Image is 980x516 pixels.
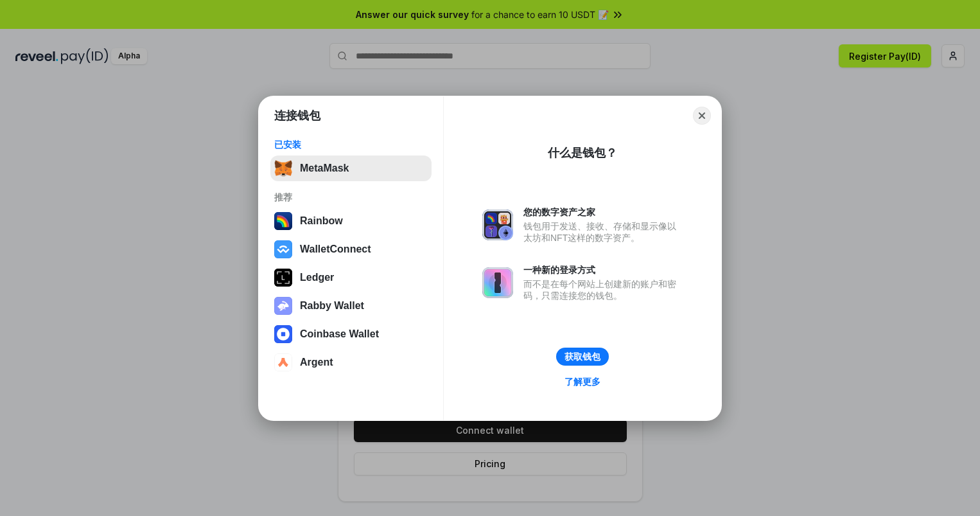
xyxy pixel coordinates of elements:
button: Rabby Wallet [270,293,432,319]
img: svg+xml,%3Csvg%20width%3D%2228%22%20height%3D%2228%22%20viewBox%3D%220%200%2028%2028%22%20fill%3D... [274,240,292,258]
img: svg+xml,%3Csvg%20xmlns%3D%22http%3A%2F%2Fwww.w3.org%2F2000%2Fsvg%22%20fill%3D%22none%22%20viewBox... [482,267,513,298]
img: svg+xml,%3Csvg%20width%3D%2228%22%20height%3D%2228%22%20viewBox%3D%220%200%2028%2028%22%20fill%3D... [274,353,292,371]
h1: 连接钱包 [274,108,320,123]
div: Rainbow [300,215,343,227]
button: MetaMask [270,156,432,181]
button: 获取钱包 [556,348,609,366]
div: 钱包用于发送、接收、存储和显示像以太坊和NFT这样的数字资产。 [523,220,683,244]
div: Argent [300,357,333,368]
div: WalletConnect [300,244,371,255]
img: svg+xml,%3Csvg%20xmlns%3D%22http%3A%2F%2Fwww.w3.org%2F2000%2Fsvg%22%20width%3D%2228%22%20height%3... [274,269,292,287]
div: 什么是钱包？ [548,145,617,161]
div: Coinbase Wallet [300,328,379,340]
img: svg+xml,%3Csvg%20width%3D%22120%22%20height%3D%22120%22%20viewBox%3D%220%200%20120%20120%22%20fil... [274,212,292,230]
button: Coinbase Wallet [270,321,432,347]
div: Ledger [300,272,334,283]
img: svg+xml,%3Csvg%20fill%3D%22none%22%20height%3D%2233%22%20viewBox%3D%220%200%2035%2033%22%20width%... [274,159,292,177]
div: Rabby Wallet [300,300,364,312]
img: svg+xml,%3Csvg%20width%3D%2228%22%20height%3D%2228%22%20viewBox%3D%220%200%2028%2028%22%20fill%3D... [274,325,292,343]
button: Rainbow [270,208,432,234]
div: 推荐 [274,191,428,203]
div: 获取钱包 [564,351,600,362]
button: WalletConnect [270,236,432,262]
img: svg+xml,%3Csvg%20xmlns%3D%22http%3A%2F%2Fwww.w3.org%2F2000%2Fsvg%22%20fill%3D%22none%22%20viewBox... [274,297,292,315]
div: 一种新的登录方式 [523,264,683,276]
div: 已安装 [274,139,428,150]
div: 了解更多 [564,376,600,387]
div: 您的数字资产之家 [523,206,683,218]
a: 了解更多 [557,373,608,390]
div: MetaMask [300,163,349,174]
button: Ledger [270,265,432,290]
button: Argent [270,350,432,375]
img: svg+xml,%3Csvg%20xmlns%3D%22http%3A%2F%2Fwww.w3.org%2F2000%2Fsvg%22%20fill%3D%22none%22%20viewBox... [482,209,513,240]
button: Close [693,107,711,125]
div: 而不是在每个网站上创建新的账户和密码，只需连接您的钱包。 [523,278,683,301]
